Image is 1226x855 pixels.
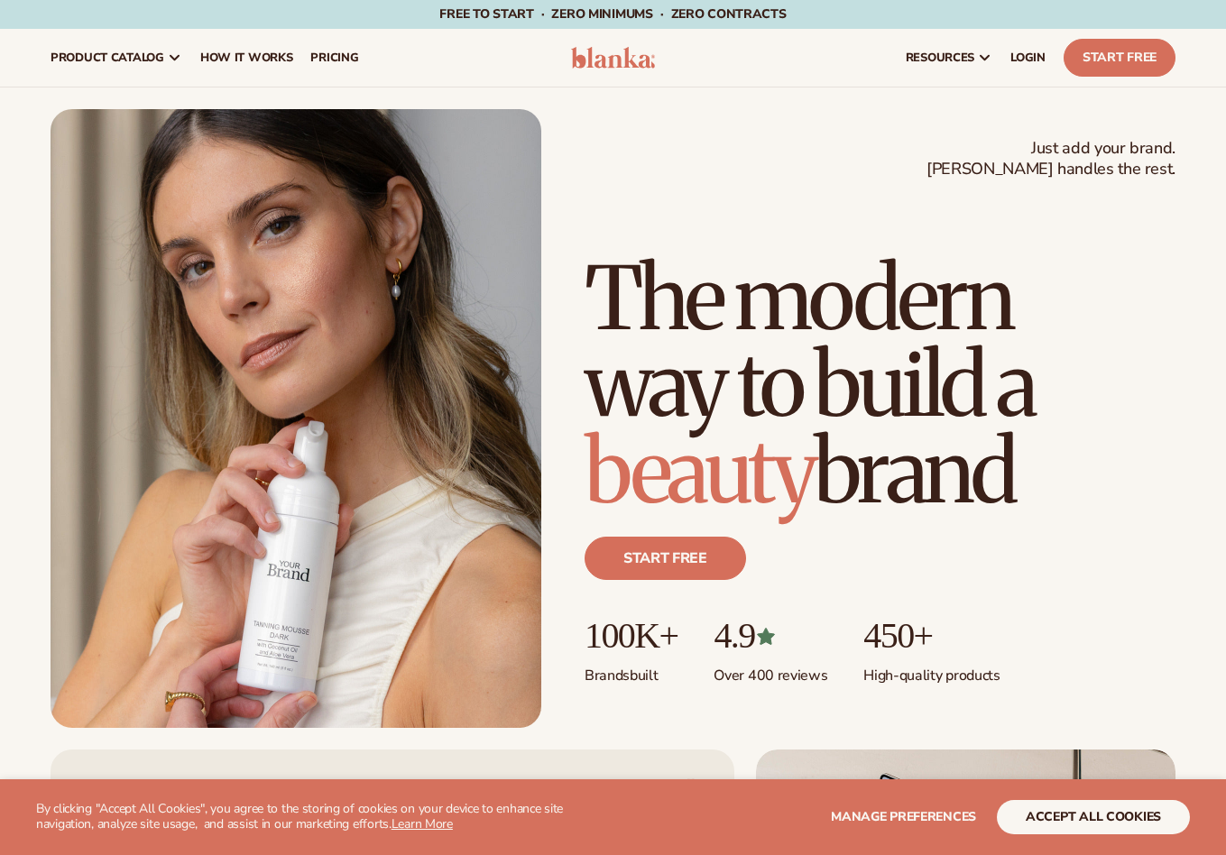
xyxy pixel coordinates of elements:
[310,51,358,65] span: pricing
[585,418,814,526] span: beauty
[1064,39,1175,77] a: Start Free
[1010,51,1046,65] span: LOGIN
[439,5,786,23] span: Free to start · ZERO minimums · ZERO contracts
[863,656,1000,685] p: High-quality products
[897,29,1001,87] a: resources
[831,800,976,834] button: Manage preferences
[831,808,976,825] span: Manage preferences
[41,29,191,87] a: product catalog
[36,802,609,832] p: By clicking "Accept All Cookies", you agree to the storing of cookies on your device to enhance s...
[51,109,541,728] img: Female holding tanning mousse.
[301,29,367,87] a: pricing
[585,255,1175,515] h1: The modern way to build a brand
[548,778,705,807] a: VIEW PRODUCTS
[714,656,827,685] p: Over 400 reviews
[585,616,678,656] p: 100K+
[997,800,1190,834] button: accept all cookies
[906,51,974,65] span: resources
[585,656,678,685] p: Brands built
[863,616,1000,656] p: 450+
[714,616,827,656] p: 4.9
[585,537,746,580] a: Start free
[191,29,302,87] a: How It Works
[1001,29,1055,87] a: LOGIN
[392,815,453,832] a: Learn More
[51,51,164,65] span: product catalog
[571,47,656,69] img: logo
[926,138,1175,180] span: Just add your brand. [PERSON_NAME] handles the rest.
[200,51,293,65] span: How It Works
